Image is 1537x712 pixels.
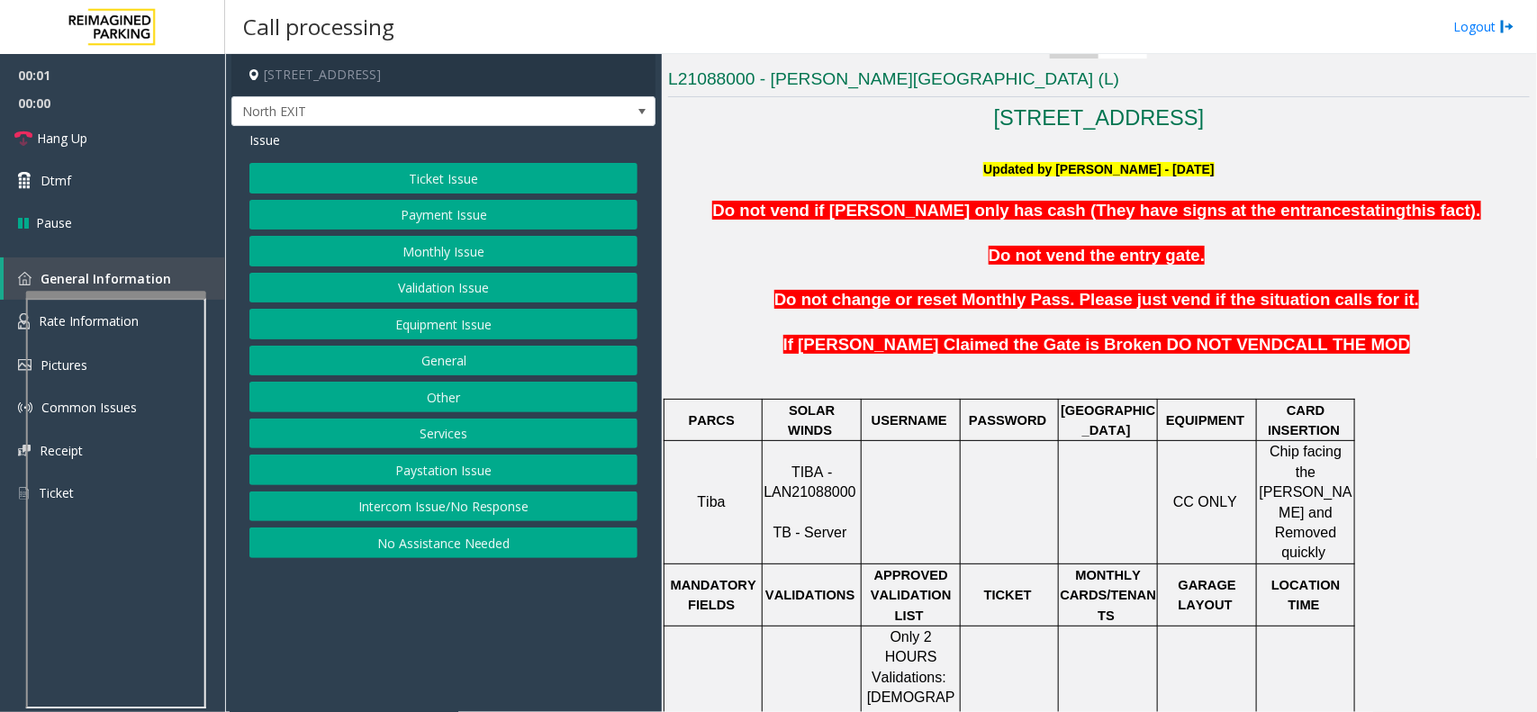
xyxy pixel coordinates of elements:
span: Hang Up [37,129,87,148]
img: logout [1500,17,1514,36]
button: Other [249,382,637,412]
span: SOLAR WINDS [788,403,835,437]
span: Do not vend if [PERSON_NAME] only has cash (They have signs at the entrance [712,201,1351,220]
span: stating [1352,201,1406,220]
span: Do not vend the entry gate. [989,246,1205,265]
span: General Information [41,270,171,287]
span: Chip facing the [PERSON_NAME] and Removed quickly [1260,444,1352,560]
a: General Information [4,257,225,300]
span: Pause [36,213,72,232]
button: Validation Issue [249,273,637,303]
button: Equipment Issue [249,309,637,339]
img: 'icon' [18,272,32,285]
span: APPROVED VALIDATION LIST [871,568,952,623]
img: 'icon' [18,445,31,456]
span: LOCATION TIME [1271,578,1341,612]
button: Services [249,419,637,449]
img: 'icon' [18,313,30,329]
span: ). [1470,201,1480,220]
span: CC ONLY [1173,494,1237,509]
span: USERNAME [872,413,947,428]
img: 'icon' [18,359,32,371]
span: MANDATORY FIELDS [671,578,756,612]
span: Do not change or reset Monthly Pass. Please just vend if the situation calls for it. [774,290,1419,309]
button: General [249,346,637,376]
span: PARCS [689,413,735,428]
span: [GEOGRAPHIC_DATA] [1061,403,1155,437]
span: GARAGE LAYOUT [1179,578,1236,612]
button: Paystation Issue [249,455,637,485]
span: Only 2 HOURS Validations: [872,629,946,685]
span: CALL THE MOD [1283,335,1410,354]
span: CARD INSERTION [1268,403,1340,437]
h3: L21088000 - [PERSON_NAME][GEOGRAPHIC_DATA] (L) [668,68,1530,97]
span: North EXIT [232,97,570,126]
span: TICKET [984,588,1032,602]
span: PASSWORD [969,413,1046,428]
font: Updated by [PERSON_NAME] - [DATE] [983,162,1214,176]
button: Monthly Issue [249,236,637,266]
a: Logout [1453,17,1514,36]
span: VALIDATIONS [765,588,854,602]
h4: [STREET_ADDRESS] [231,54,655,96]
img: 'icon' [18,485,30,501]
button: Intercom Issue/No Response [249,491,637,522]
a: [STREET_ADDRESS] [994,106,1205,130]
span: Dtmf [41,171,71,190]
h3: Call processing [234,5,403,49]
span: TB - Server [773,525,847,540]
button: Ticket Issue [249,163,637,194]
button: No Assistance Needed [249,527,637,558]
span: TIBA - LAN21088000 [764,464,855,500]
button: Payment Issue [249,200,637,230]
img: 'icon' [18,401,32,415]
span: this fact [1406,201,1471,220]
span: Issue [249,131,280,149]
span: Tiba [698,494,726,509]
span: MONTHLY CARDS/TENANTS [1060,568,1156,623]
span: EQUIPMENT [1166,413,1244,428]
span: If [PERSON_NAME] Claimed the Gate is Broken DO NOT VEND [783,335,1284,354]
